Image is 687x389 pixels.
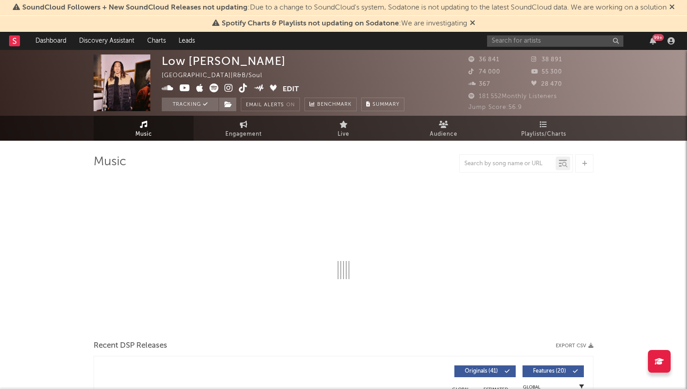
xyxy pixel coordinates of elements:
[222,20,467,27] span: : We are investigating
[460,369,502,374] span: Originals ( 41 )
[430,129,458,140] span: Audience
[531,81,562,87] span: 28 470
[22,4,248,11] span: SoundCloud Followers + New SoundCloud Releases not updating
[528,369,570,374] span: Features ( 20 )
[531,57,562,63] span: 38 891
[373,102,399,107] span: Summary
[521,129,566,140] span: Playlists/Charts
[317,99,352,110] span: Benchmark
[135,129,152,140] span: Music
[162,98,219,111] button: Tracking
[225,129,262,140] span: Engagement
[241,98,300,111] button: Email AlertsOn
[393,116,493,141] a: Audience
[29,32,73,50] a: Dashboard
[468,94,557,99] span: 181 552 Monthly Listeners
[361,98,404,111] button: Summary
[283,84,299,95] button: Edit
[454,365,516,377] button: Originals(41)
[523,365,584,377] button: Features(20)
[493,116,593,141] a: Playlists/Charts
[468,104,522,110] span: Jump Score: 56.9
[468,81,490,87] span: 367
[73,32,141,50] a: Discovery Assistant
[556,343,593,349] button: Export CSV
[194,116,294,141] a: Engagement
[468,69,500,75] span: 74 000
[460,160,556,167] input: Search by song name or URL
[470,20,475,27] span: Dismiss
[338,129,349,140] span: Live
[669,4,675,11] span: Dismiss
[650,37,656,44] button: 99+
[294,116,393,141] a: Live
[652,34,664,41] div: 99 +
[22,4,667,11] span: : Due to a change to SoundCloud's system, Sodatone is not updating to the latest SoundCloud data....
[94,340,167,351] span: Recent DSP Releases
[222,20,399,27] span: Spotify Charts & Playlists not updating on Sodatone
[531,69,562,75] span: 55 300
[162,70,273,81] div: [GEOGRAPHIC_DATA] | R&B/Soul
[304,98,357,111] a: Benchmark
[172,32,201,50] a: Leads
[141,32,172,50] a: Charts
[94,116,194,141] a: Music
[487,35,623,47] input: Search for artists
[162,54,286,68] div: Low [PERSON_NAME]
[286,103,295,108] em: On
[468,57,499,63] span: 36 841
